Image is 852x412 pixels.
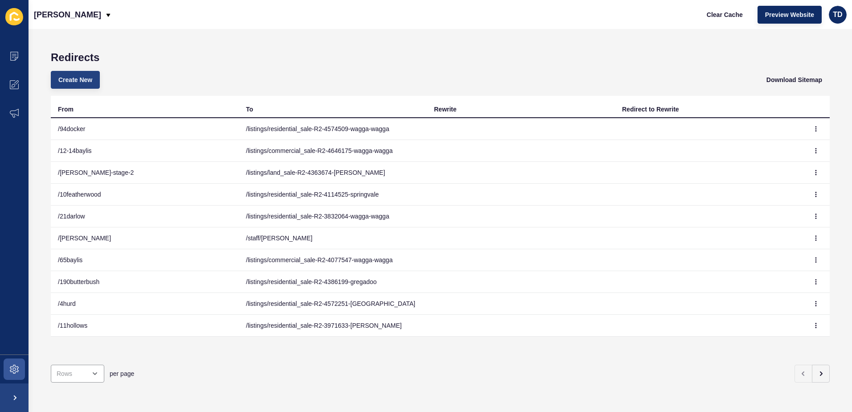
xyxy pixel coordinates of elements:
td: /11hollows [51,315,239,337]
button: Download Sitemap [759,71,830,89]
td: /listings/residential_sale-R2-3832064-wagga-wagga [239,206,427,227]
td: /staff/[PERSON_NAME] [239,227,427,249]
td: /65baylis [51,249,239,271]
button: Create New [51,71,100,89]
td: /94docker [51,118,239,140]
td: /12-14baylis [51,140,239,162]
td: /[PERSON_NAME] [51,227,239,249]
p: [PERSON_NAME] [34,4,101,26]
button: Preview Website [758,6,822,24]
td: /listings/residential_sale-R2-4386199-gregadoo [239,271,427,293]
span: Download Sitemap [766,75,822,84]
span: Preview Website [765,10,814,19]
div: Rewrite [434,105,457,114]
td: /listings/residential_sale-R2-3971633-[PERSON_NAME] [239,315,427,337]
td: /listings/residential_sale-R2-4574509-wagga-wagga [239,118,427,140]
span: TD [833,10,842,19]
div: From [58,105,74,114]
span: Create New [58,75,92,84]
td: /[PERSON_NAME]-stage-2 [51,162,239,184]
h1: Redirects [51,51,830,64]
div: Redirect to Rewrite [622,105,679,114]
td: /4hurd [51,293,239,315]
td: /190butterbush [51,271,239,293]
td: /listings/residential_sale-R2-4114525-springvale [239,184,427,206]
td: /listings/land_sale-R2-4363674-[PERSON_NAME] [239,162,427,184]
button: Clear Cache [699,6,750,24]
td: /listings/commercial_sale-R2-4646175-wagga-wagga [239,140,427,162]
div: To [246,105,253,114]
td: /10featherwood [51,184,239,206]
td: /listings/commercial_sale-R2-4077547-wagga-wagga [239,249,427,271]
span: Clear Cache [707,10,743,19]
div: open menu [51,365,104,383]
td: /listings/residential_sale-R2-4572251-[GEOGRAPHIC_DATA] [239,293,427,315]
td: /21darlow [51,206,239,227]
span: per page [110,369,134,378]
